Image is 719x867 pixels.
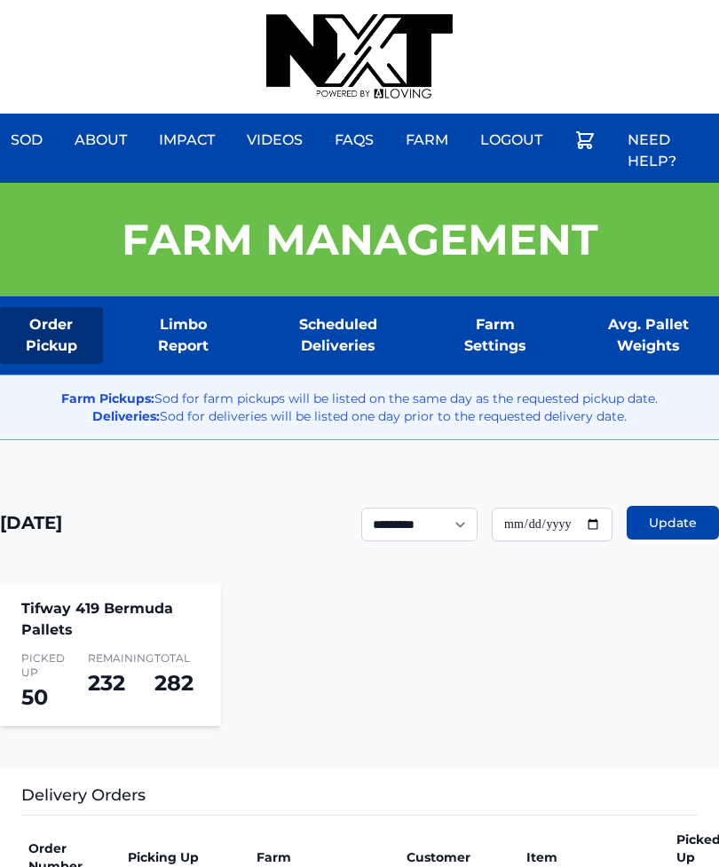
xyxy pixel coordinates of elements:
[649,514,697,532] span: Update
[577,307,719,364] a: Avg. Pallet Weights
[395,119,459,162] a: Farm
[148,119,225,162] a: Impact
[88,670,125,696] span: 232
[21,651,67,680] span: Picked Up
[154,670,194,696] span: 282
[154,651,200,666] span: Total
[131,307,236,364] a: Limbo Report
[441,307,549,364] a: Farm Settings
[64,119,138,162] a: About
[264,307,413,364] a: Scheduled Deliveries
[61,390,154,406] strong: Farm Pickups:
[21,684,48,710] span: 50
[470,119,553,162] a: Logout
[21,783,698,816] h3: Delivery Orders
[122,218,598,261] h1: Farm Management
[324,119,384,162] a: FAQs
[617,119,719,183] a: Need Help?
[88,651,133,666] span: Remaining
[92,408,160,424] strong: Deliveries:
[627,506,719,540] button: Update
[266,14,453,99] img: nextdaysod.com Logo
[21,598,200,641] h4: Tifway 419 Bermuda Pallets
[236,119,313,162] a: Videos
